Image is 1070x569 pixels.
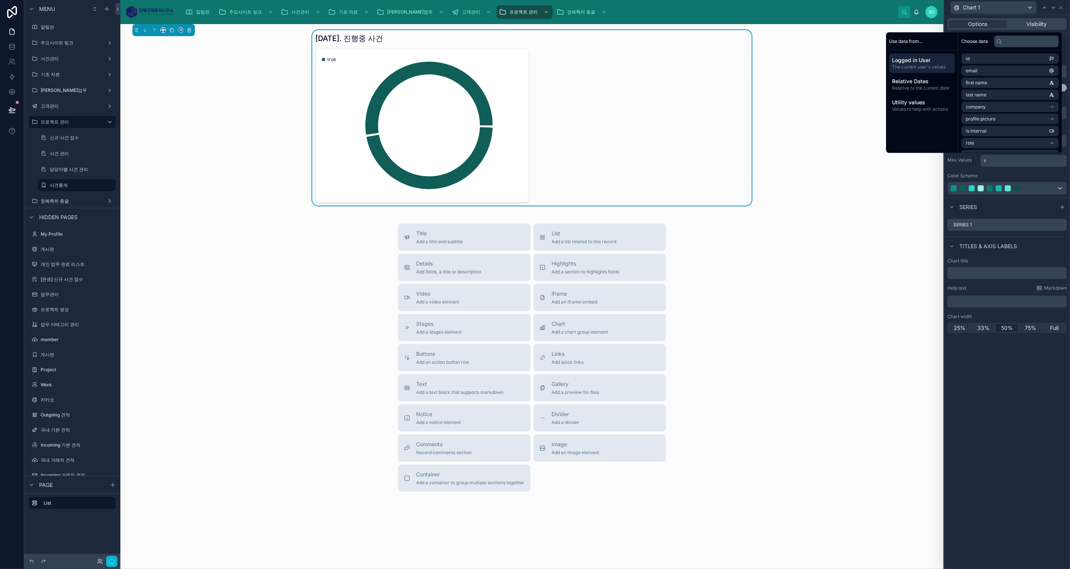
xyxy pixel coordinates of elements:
[892,64,952,70] span: The current user's values
[552,269,619,275] span: Add a section to highlights fields
[416,269,481,275] span: Add fields, a title or description
[962,38,988,44] span: Choose data
[1044,285,1067,291] span: Markdown
[567,9,595,15] span: 정혜특허 총괄
[533,404,666,432] button: DividerAdd a divider
[416,350,469,358] span: Buttons
[179,4,898,20] div: scrollable content
[1037,285,1067,291] a: Markdown
[29,195,116,207] a: 정혜특허 총괄
[126,6,173,18] img: App logo
[41,397,114,403] label: 카카오
[41,246,114,252] label: 게시판
[41,352,114,358] label: 게시판
[1027,20,1047,28] span: Visibility
[533,374,666,401] button: GalleryAdd a preview for files
[278,5,324,19] a: 사건관리
[29,84,116,96] a: [PERSON_NAME]업무
[50,135,114,141] label: 신규 사건 접수
[41,367,114,373] label: Project
[950,1,1037,14] button: Chart 1
[29,288,116,301] a: 업무관리
[416,329,462,335] span: Add a stages element
[29,379,116,391] a: Work
[24,494,120,517] div: scrollable content
[416,320,462,328] span: Stages
[41,261,114,267] label: 개인 업무 완료 리스트
[29,394,116,406] a: 카카오
[954,324,966,332] span: 25%
[892,78,952,85] span: Relative Dates
[183,5,215,19] a: 알림판
[50,166,114,172] label: 담당자별 사건 관리
[552,389,599,395] span: Add a preview for files
[552,450,599,456] span: Add an image element
[533,344,666,371] button: LinksAdd quick links
[38,179,116,191] a: 사건통계
[953,222,972,228] label: Series 1
[947,173,978,179] label: Color Scheme
[947,314,972,320] label: Chart width
[196,9,210,15] span: 알림판
[29,37,116,49] a: 주요사이트 링크
[41,24,114,30] label: 알림판
[449,5,495,19] a: 고객관리
[41,307,114,313] label: 프로젝트 생성
[387,9,433,15] span: [PERSON_NAME]업무
[398,374,530,401] button: TextAdd a text block that supports markdown
[980,153,1067,167] div: scrollable content
[497,5,553,19] a: 프로젝트 관리
[41,72,104,78] label: 기초 자료
[889,38,923,44] span: Use data from...
[29,258,116,270] a: 개인 업무 완료 리스트
[552,380,599,388] span: Gallery
[29,319,116,331] a: 업무 카테고리 관리
[41,442,114,448] label: Incoming 기본 견적
[229,9,262,15] span: 주요사이트 링크
[416,290,459,297] span: Video
[416,480,524,486] span: Add a container to group multiple sections together
[416,471,524,478] span: Container
[41,276,114,282] label: [완료] 신규 사건 접수
[29,349,116,361] a: 게시판
[39,481,53,489] span: Page
[416,450,472,456] span: Record comments section
[947,294,1067,308] div: scrollable content
[29,409,116,421] a: Outgoing 견적
[326,5,373,19] a: 기초 자료
[1050,324,1059,332] span: Full
[216,5,277,19] a: 주요사이트 링크
[41,382,114,388] label: Work
[398,284,530,311] button: VideoAdd a video element
[29,454,116,466] a: 국내 거래처 견적
[50,151,114,157] label: 사건 관리
[416,410,461,418] span: Notice
[327,56,336,63] span: true
[552,320,608,328] span: Chart
[552,350,584,358] span: Links
[29,228,116,240] a: My Profile
[41,103,104,109] label: 고객관리
[416,299,459,305] span: Add a video element
[29,273,116,285] a: [완료] 신규 사건 접수
[552,299,597,305] span: Add an iframe embed
[291,9,309,15] span: 사건관리
[1025,324,1037,332] span: 75%
[552,410,579,418] span: Divider
[398,224,530,251] button: TitleAdd a title and subtitle
[552,329,608,335] span: Add a chart group element
[41,457,114,463] label: 국내 거래처 견적
[41,56,104,62] label: 사건관리
[398,435,530,462] button: CommentsRecord comments section
[533,435,666,462] button: ImageAdd an image element
[533,254,666,281] button: HighlightsAdd a section to highlights fields
[552,420,579,426] span: Add a divider
[947,285,967,291] label: Help text
[41,337,114,343] label: member
[416,420,461,426] span: Add a notice element
[38,163,116,175] a: 담당자별 사건 관리
[41,427,114,433] label: 국내 기본 견적
[41,472,114,478] label: Incoming 거래처 견적
[416,239,463,245] span: Add a title and subtitle
[38,148,116,160] a: 사건 관리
